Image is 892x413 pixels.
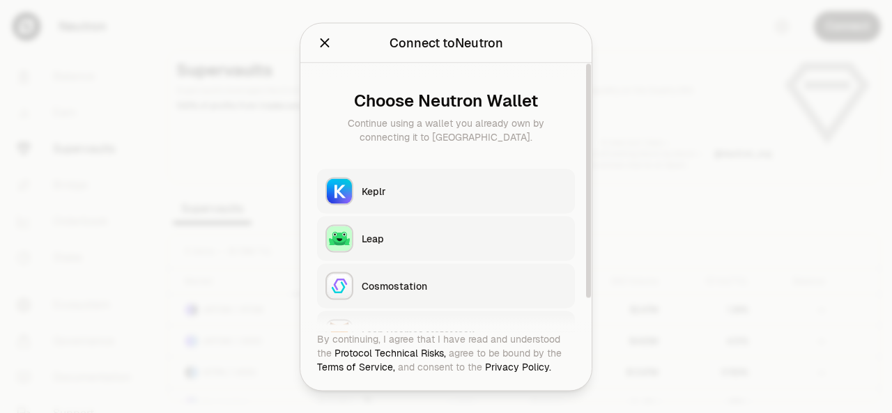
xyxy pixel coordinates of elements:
button: KeplrKeplr [317,169,575,213]
div: Connect to Neutron [390,33,503,52]
a: Terms of Service, [317,360,395,373]
img: Leap [327,226,352,251]
button: Leap Cosmos MetaMaskLeap Cosmos MetaMask [317,311,575,355]
a: Privacy Policy. [485,360,551,373]
div: Leap Cosmos MetaMask [362,326,567,340]
div: Continue using a wallet you already own by connecting it to [GEOGRAPHIC_DATA]. [328,116,564,143]
img: Keplr [327,178,352,203]
button: LeapLeap [317,216,575,260]
img: Cosmostation [327,273,352,298]
div: Cosmostation [362,279,567,293]
div: Choose Neutron Wallet [328,91,564,110]
a: Protocol Technical Risks, [334,346,446,359]
img: Leap Cosmos MetaMask [327,320,352,345]
div: Leap [362,231,567,245]
button: Close [317,33,332,52]
div: By continuing, I agree that I have read and understood the agree to be bound by the and consent t... [317,332,575,373]
div: Keplr [362,184,567,198]
button: CosmostationCosmostation [317,263,575,308]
